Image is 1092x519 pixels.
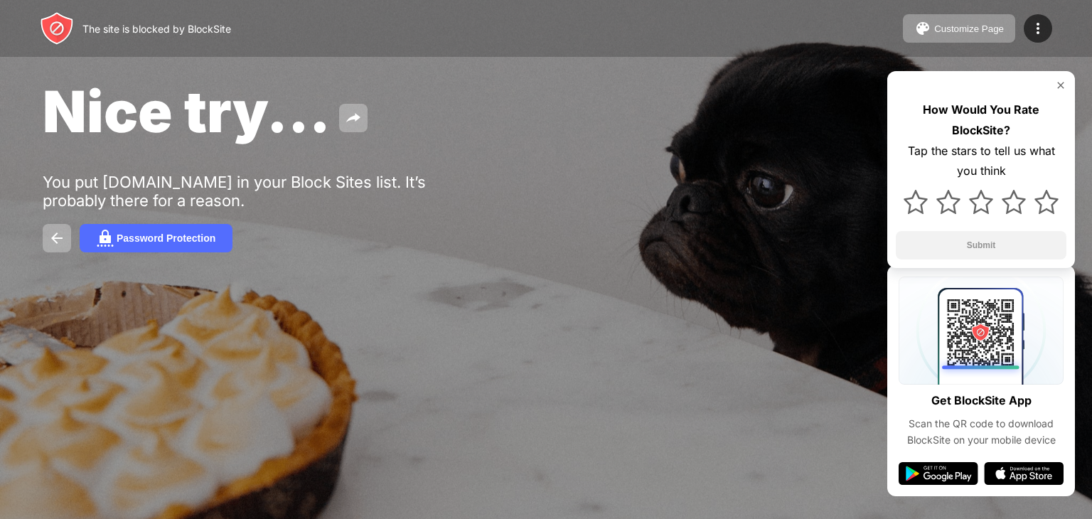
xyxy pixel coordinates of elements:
[1055,80,1066,91] img: rate-us-close.svg
[82,23,231,35] div: The site is blocked by BlockSite
[896,141,1066,182] div: Tap the stars to tell us what you think
[1034,190,1059,214] img: star.svg
[934,23,1004,34] div: Customize Page
[345,109,362,127] img: share.svg
[899,462,978,485] img: google-play.svg
[899,416,1064,448] div: Scan the QR code to download BlockSite on your mobile device
[117,232,215,244] div: Password Protection
[969,190,993,214] img: star.svg
[896,100,1066,141] div: How Would You Rate BlockSite?
[936,190,960,214] img: star.svg
[80,224,232,252] button: Password Protection
[984,462,1064,485] img: app-store.svg
[97,230,114,247] img: password.svg
[914,20,931,37] img: pallet.svg
[931,390,1032,411] div: Get BlockSite App
[904,190,928,214] img: star.svg
[40,11,74,46] img: header-logo.svg
[899,277,1064,385] img: qrcode.svg
[43,77,331,146] span: Nice try...
[1029,20,1046,37] img: menu-icon.svg
[896,231,1066,259] button: Submit
[1002,190,1026,214] img: star.svg
[48,230,65,247] img: back.svg
[43,173,482,210] div: You put [DOMAIN_NAME] in your Block Sites list. It’s probably there for a reason.
[903,14,1015,43] button: Customize Page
